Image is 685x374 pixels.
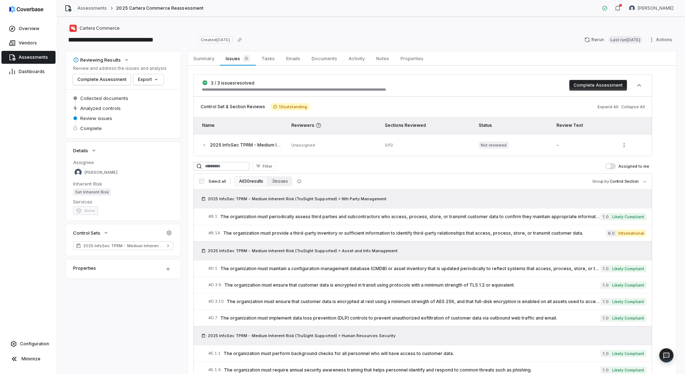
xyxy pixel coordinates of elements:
[1,37,56,49] a: Vendors
[21,356,40,362] span: Minimize
[291,123,376,128] span: Reviewers
[209,282,221,288] span: # D.3.6
[209,315,217,321] span: # D.7
[271,103,309,110] span: 13 outstanding
[209,367,221,373] span: # E.1.6
[211,80,254,86] span: 3 / 3 issues resolved
[71,144,99,157] button: Details
[19,26,39,32] span: Overview
[80,95,128,101] span: Collected documents
[233,33,246,46] button: Copy link
[210,142,349,148] span: 2025 InfoSec TPRM - Medium Inherent Risk (TruSight Supported)
[209,214,217,219] span: # B.1
[625,3,678,14] button: Michael Violante avatar[PERSON_NAME]
[19,54,48,60] span: Assessments
[209,277,646,293] a: #D.3.6The organization must ensure that customer data is encrypted in transit using protocols wit...
[19,40,37,46] span: Vendors
[600,366,610,374] span: 1.0
[605,163,649,169] label: Assigned to me
[73,198,173,205] dt: Services
[252,162,276,171] button: Filter
[600,282,610,289] span: 1.0
[595,100,621,113] button: Expand All
[373,54,392,63] span: Notes
[209,293,646,310] a: #D.3.10The organization must ensure that customer data is encrypted at rest using a minimum stren...
[605,163,615,169] button: Assigned to me
[80,115,112,121] span: Review issues
[3,352,54,366] button: Minimize
[209,345,646,361] a: #E.1.1The organization must perform background checks for all personnel who will have access to c...
[209,179,226,184] span: Select all
[235,176,268,186] button: All 30 results
[610,265,646,272] span: Likely Compliant
[283,54,303,63] span: Emails
[610,366,646,374] span: Likely Compliant
[73,241,173,250] a: 2025 InfoSec TPRM - Medium Inherent Risk (TruSight Supported)
[610,298,646,305] span: Likely Compliant
[73,66,167,71] p: Review and address the issues and analysis
[201,104,265,110] span: Control Set & Section Reviews
[209,260,646,277] a: #D.1The organization must maintain a configuration management database (CMDB) or asset inventory ...
[80,105,121,111] span: Analyzed controls
[224,367,600,373] span: The organization must require annual security awareness training that helps personnel identify an...
[73,57,121,63] div: Reviewing Results
[209,266,217,271] span: # D.1
[600,350,610,357] span: 1.0
[608,36,642,43] span: Last run [DATE]
[73,188,111,196] span: Set Inherent Risk
[592,179,609,184] span: Group by
[202,123,215,128] span: Name
[1,22,56,35] a: Overview
[198,36,232,43] span: Created [DATE]
[85,170,118,175] span: [PERSON_NAME]
[191,54,217,63] span: Summary
[610,350,646,357] span: Likely Compliant
[616,230,646,237] span: Informational
[398,54,426,63] span: Properties
[556,123,583,128] span: Review Text
[385,143,393,148] span: 0 / 12
[208,196,387,202] span: 2025 InfoSec TPRM - Medium Inherent Risk (TruSight Supported) > Nth Party Management
[1,65,56,78] a: Dashboards
[20,341,49,347] span: Configuration
[71,53,131,66] button: Reviewing Results
[309,54,340,63] span: Documents
[209,208,646,225] a: #B.1The organization must periodically assess third parties and subcontractors who access, proces...
[619,100,647,113] button: Collapse All
[223,230,606,236] span: The organization must provide a third-party inventory or sufficient information to identify third...
[209,299,224,304] span: # D.3.10
[209,230,220,236] span: # B.1A
[73,181,173,187] dt: Inherent Risk
[243,55,250,62] span: 0
[263,164,272,169] span: Filter
[479,142,509,149] span: Not reviewed
[647,34,676,45] button: Actions
[610,213,646,220] span: Likely Compliant
[73,230,100,236] span: Control Sets
[116,5,203,11] span: 2025 Cartera Commerce Reassessment
[73,74,131,85] button: Complete Assessment
[75,169,82,176] img: Bridget Seagraves avatar
[80,25,120,31] span: Cartera Commerce
[77,5,107,11] a: Assessments
[134,74,163,85] button: Export
[600,265,610,272] span: 1.0
[606,230,616,237] span: 6.0
[220,315,600,321] span: The organization must implement data loss prevention (DLP) controls to prevent unauthorized exfil...
[259,54,278,63] span: Tasks
[209,225,646,241] a: #B.1AThe organization must provide a third-party inventory or sufficient information to identify ...
[610,315,646,322] span: Likely Compliant
[80,125,102,131] span: Complete
[268,176,292,186] button: 3 issues
[479,123,492,128] span: Status
[3,337,54,350] a: Configuration
[209,351,221,356] span: # E.1.1
[209,310,646,326] a: #D.7The organization must implement data loss prevention (DLP) controls to prevent unauthorized e...
[224,351,600,356] span: The organization must perform background checks for all personnel who will have access to custome...
[220,266,600,272] span: The organization must maintain a configuration management database (CMDB) or asset inventory that...
[556,142,610,148] div: -
[71,226,111,239] button: Control Sets
[199,179,204,184] input: Select all
[638,5,674,11] span: [PERSON_NAME]
[629,5,635,11] img: Michael Violante avatar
